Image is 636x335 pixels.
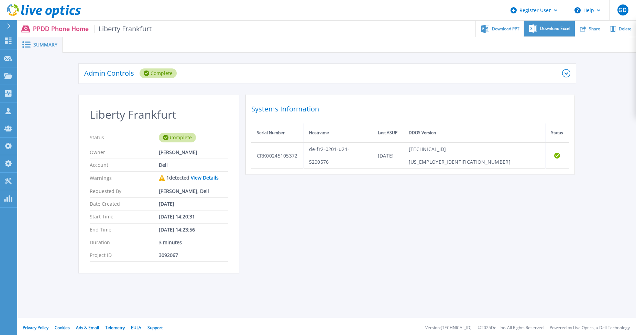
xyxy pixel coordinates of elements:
[33,25,152,33] p: PPDD Phone Home
[159,240,228,245] div: 3 minutes
[90,252,159,258] p: Project ID
[492,27,519,31] span: Download PPT
[303,142,372,169] td: de-fr2-0201-u21-5200576
[191,174,219,181] a: View Details
[159,188,228,194] div: [PERSON_NAME], Dell
[251,103,569,115] h2: Systems Information
[55,325,70,331] a: Cookies
[589,27,600,31] span: Share
[478,326,544,330] li: © 2025 Dell Inc. All Rights Reserved
[159,227,228,233] div: [DATE] 14:23:56
[90,227,159,233] p: End Time
[90,162,159,168] p: Account
[90,133,159,142] p: Status
[159,175,228,181] div: 1 detected
[147,325,163,331] a: Support
[159,214,228,219] div: [DATE] 14:20:31
[105,325,125,331] a: Telemetry
[159,252,228,258] div: 3092067
[94,25,152,33] span: Liberty Frankfurt
[76,325,99,331] a: Ads & Email
[84,70,134,77] p: Admin Controls
[403,142,546,169] td: [TECHNICAL_ID][US_EMPLOYER_IDENTIFICATION_NUMBER]
[546,123,569,142] th: Status
[403,123,546,142] th: DDOS Version
[90,188,159,194] p: Requested By
[131,325,141,331] a: EULA
[550,326,630,330] li: Powered by Live Optics, a Dell Technology
[90,175,159,181] p: Warnings
[90,108,228,121] h2: Liberty Frankfurt
[90,201,159,207] p: Date Created
[618,7,627,13] span: GD
[33,42,57,47] span: Summary
[90,150,159,155] p: Owner
[90,214,159,219] p: Start Time
[159,150,228,155] div: [PERSON_NAME]
[159,162,228,168] div: Dell
[540,26,570,31] span: Download Excel
[159,201,228,207] div: [DATE]
[619,27,632,31] span: Delete
[372,142,403,169] td: [DATE]
[140,68,177,78] div: Complete
[251,123,304,142] th: Serial Number
[372,123,403,142] th: Last ASUP
[303,123,372,142] th: Hostname
[425,326,472,330] li: Version: [TECHNICAL_ID]
[23,325,48,331] a: Privacy Policy
[90,240,159,245] p: Duration
[251,142,304,169] td: CRK00245105372
[159,133,196,142] div: Complete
